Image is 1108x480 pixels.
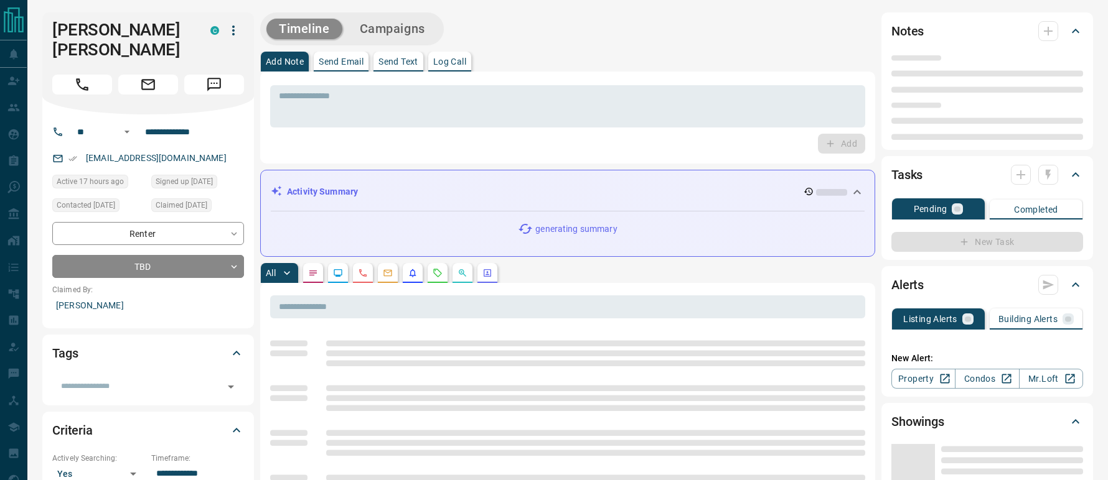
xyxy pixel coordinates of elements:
[891,270,1083,300] div: Alerts
[891,369,955,389] a: Property
[266,19,342,39] button: Timeline
[118,75,178,95] span: Email
[52,20,192,60] h1: [PERSON_NAME] [PERSON_NAME]
[458,268,467,278] svg: Opportunities
[891,16,1083,46] div: Notes
[52,420,93,440] h2: Criteria
[358,268,368,278] svg: Calls
[210,26,219,35] div: condos.ca
[433,57,466,66] p: Log Call
[266,57,304,66] p: Add Note
[914,205,947,213] p: Pending
[52,75,112,95] span: Call
[408,268,418,278] svg: Listing Alerts
[891,275,924,295] h2: Alerts
[52,198,145,216] div: Wed Oct 08 2025
[333,268,343,278] svg: Lead Browsing Activity
[151,453,244,464] p: Timeframe:
[955,369,1019,389] a: Condos
[52,255,244,278] div: TBD
[52,453,145,464] p: Actively Searching:
[52,175,145,192] div: Mon Oct 13 2025
[120,124,134,139] button: Open
[52,295,244,316] p: [PERSON_NAME]
[68,154,77,163] svg: Email Verified
[151,175,244,192] div: Fri Nov 13 2020
[52,415,244,445] div: Criteria
[52,343,78,363] h2: Tags
[308,268,318,278] svg: Notes
[287,185,358,198] p: Activity Summary
[891,21,924,41] h2: Notes
[222,378,240,395] button: Open
[1014,205,1058,214] p: Completed
[184,75,244,95] span: Message
[52,284,244,295] p: Claimed By:
[52,222,244,245] div: Renter
[266,269,276,277] p: All
[482,268,492,278] svg: Agent Actions
[535,223,617,236] p: generating summary
[383,268,393,278] svg: Emails
[903,315,957,323] p: Listing Alerts
[151,198,244,216] div: Sun Jan 07 2024
[891,407,1083,436] div: Showings
[52,338,244,368] div: Tags
[433,268,443,278] svg: Requests
[156,199,207,211] span: Claimed [DATE]
[891,165,923,185] h2: Tasks
[347,19,438,39] button: Campaigns
[891,412,944,432] h2: Showings
[271,180,865,203] div: Activity Summary
[1019,369,1083,389] a: Mr.Loft
[891,352,1083,365] p: New Alert:
[57,175,124,188] span: Active 17 hours ago
[891,160,1083,190] div: Tasks
[86,153,227,163] a: [EMAIL_ADDRESS][DOMAIN_NAME]
[378,57,418,66] p: Send Text
[57,199,115,211] span: Contacted [DATE]
[319,57,364,66] p: Send Email
[998,315,1058,323] p: Building Alerts
[156,175,213,188] span: Signed up [DATE]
